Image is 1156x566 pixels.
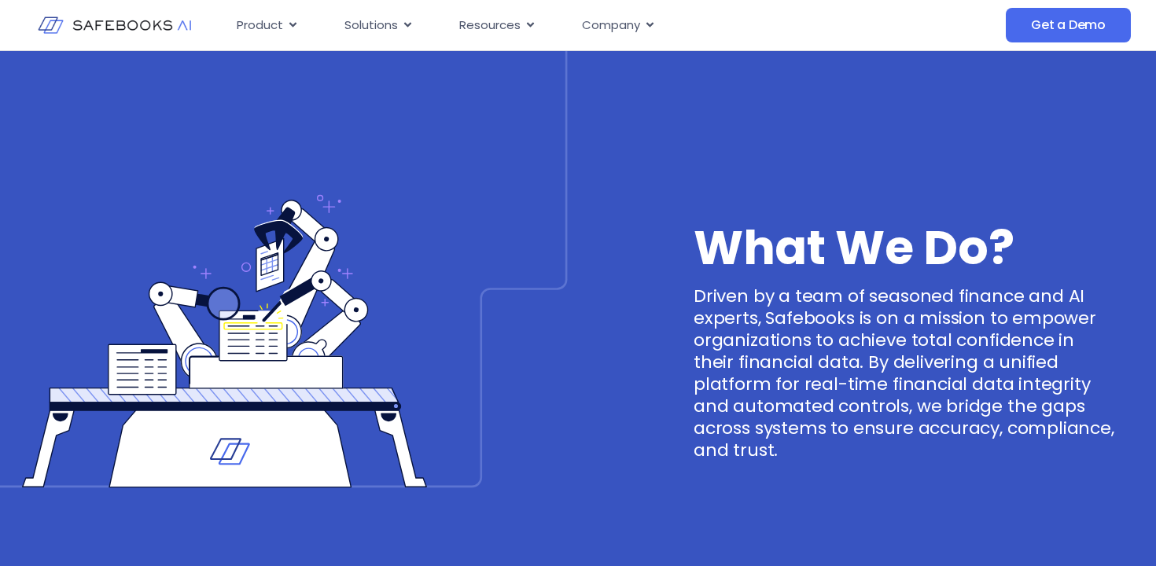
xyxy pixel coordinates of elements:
span: Product [237,17,283,35]
span: Solutions [344,17,398,35]
a: Get a Demo [1006,8,1131,42]
span: Company [582,17,640,35]
h3: What We Do? [694,232,1115,263]
nav: Menu [224,10,880,41]
span: Resources [459,17,521,35]
div: Menu Toggle [224,10,880,41]
p: Driven by a team of seasoned finance and AI experts, Safebooks is on a mission to empower organiz... [694,285,1115,461]
span: Get a Demo [1031,17,1106,33]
